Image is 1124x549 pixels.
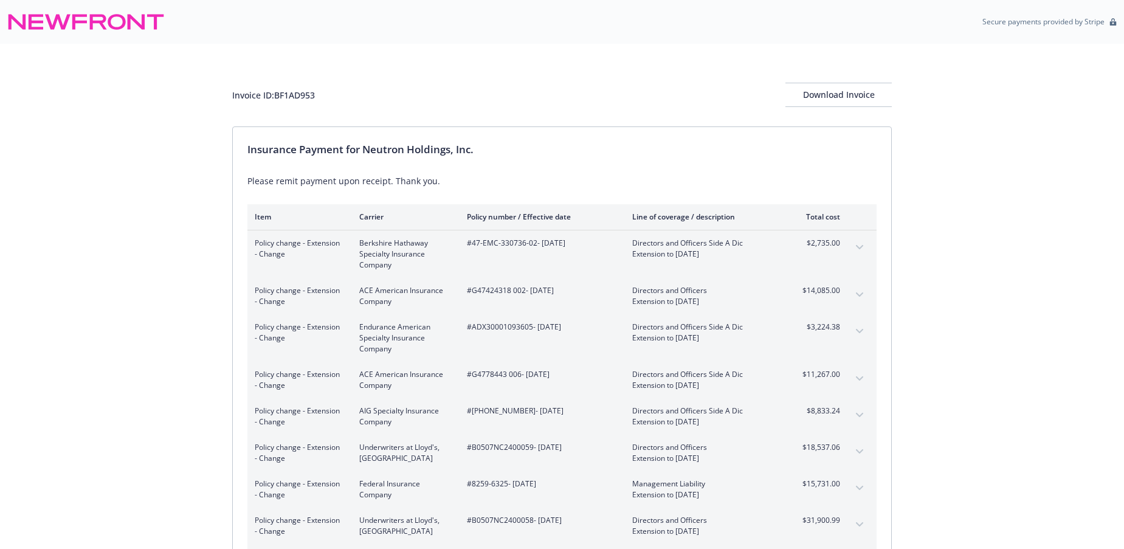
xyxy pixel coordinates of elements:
span: ACE American Insurance Company [359,369,447,391]
span: #G4778443 006 - [DATE] [467,369,613,380]
span: Extension to [DATE] [632,296,775,307]
span: Directors and Officers [632,515,775,526]
div: Invoice ID: BF1AD953 [232,89,315,102]
button: expand content [850,515,869,534]
span: Policy change - Extension - Change [255,406,340,427]
span: $15,731.00 [795,478,840,489]
div: Insurance Payment for Neutron Holdings, Inc. [247,142,877,157]
span: #B0507NC2400058 - [DATE] [467,515,613,526]
span: Directors and Officers Side A Dic [632,322,775,333]
span: Directors and Officers Side A DicExtension to [DATE] [632,369,775,391]
span: Extension to [DATE] [632,249,775,260]
span: $31,900.99 [795,515,840,526]
span: Directors and Officers Side A Dic [632,369,775,380]
span: Policy change - Extension - Change [255,285,340,307]
span: Policy change - Extension - Change [255,515,340,537]
div: Item [255,212,340,222]
span: #ADX30001093605 - [DATE] [467,322,613,333]
span: Extension to [DATE] [632,453,775,464]
span: Berkshire Hathaway Specialty Insurance Company [359,238,447,271]
span: Directors and Officers [632,285,775,296]
div: Policy change - Extension - ChangeBerkshire Hathaway Specialty Insurance Company#47-EMC-330736-02... [247,230,877,278]
span: $2,735.00 [795,238,840,249]
span: Policy change - Extension - Change [255,478,340,500]
span: Extension to [DATE] [632,333,775,344]
span: Management Liability [632,478,775,489]
span: Directors and Officers Side A DicExtension to [DATE] [632,238,775,260]
button: expand content [850,238,869,257]
span: Underwriters at Lloyd's, [GEOGRAPHIC_DATA] [359,442,447,464]
span: AIG Specialty Insurance Company [359,406,447,427]
button: expand content [850,442,869,461]
div: Policy change - Extension - ChangeEndurance American Specialty Insurance Company#ADX30001093605- ... [247,314,877,362]
button: expand content [850,406,869,425]
div: Line of coverage / description [632,212,775,222]
span: Extension to [DATE] [632,416,775,427]
span: Endurance American Specialty Insurance Company [359,322,447,354]
span: ACE American Insurance Company [359,285,447,307]
span: $18,537.06 [795,442,840,453]
div: Policy change - Extension - ChangeAIG Specialty Insurance Company#[PHONE_NUMBER]- [DATE]Directors... [247,398,877,435]
span: Underwriters at Lloyd's, [GEOGRAPHIC_DATA] [359,515,447,537]
div: Policy change - Extension - ChangeUnderwriters at Lloyd's, [GEOGRAPHIC_DATA]#B0507NC2400059- [DAT... [247,435,877,471]
p: Secure payments provided by Stripe [982,16,1105,27]
span: Extension to [DATE] [632,526,775,537]
div: Policy change - Extension - ChangeUnderwriters at Lloyd's, [GEOGRAPHIC_DATA]#B0507NC2400058- [DAT... [247,508,877,544]
span: #[PHONE_NUMBER] - [DATE] [467,406,613,416]
span: Management LiabilityExtension to [DATE] [632,478,775,500]
span: $11,267.00 [795,369,840,380]
span: Federal Insurance Company [359,478,447,500]
span: Directors and Officers Side A DicExtension to [DATE] [632,406,775,427]
span: Policy change - Extension - Change [255,369,340,391]
span: #B0507NC2400059 - [DATE] [467,442,613,453]
span: Directors and Officers Side A DicExtension to [DATE] [632,322,775,344]
div: Policy change - Extension - ChangeFederal Insurance Company#8259-6325- [DATE]Management Liability... [247,471,877,508]
span: Directors and Officers Side A Dic [632,406,775,416]
span: #8259-6325 - [DATE] [467,478,613,489]
div: Policy change - Extension - ChangeACE American Insurance Company#G47424318 002- [DATE]Directors a... [247,278,877,314]
span: Directors and OfficersExtension to [DATE] [632,285,775,307]
div: Policy number / Effective date [467,212,613,222]
span: #G47424318 002 - [DATE] [467,285,613,296]
span: Directors and OfficersExtension to [DATE] [632,442,775,464]
span: Extension to [DATE] [632,489,775,500]
span: Directors and Officers [632,442,775,453]
div: Policy change - Extension - ChangeACE American Insurance Company#G4778443 006- [DATE]Directors an... [247,362,877,398]
span: $14,085.00 [795,285,840,296]
span: Policy change - Extension - Change [255,442,340,464]
div: Total cost [795,212,840,222]
button: expand content [850,478,869,498]
span: Policy change - Extension - Change [255,322,340,344]
span: $3,224.38 [795,322,840,333]
span: Policy change - Extension - Change [255,238,340,260]
div: Download Invoice [785,83,892,106]
span: Directors and Officers Side A Dic [632,238,775,249]
button: expand content [850,369,869,388]
span: Directors and OfficersExtension to [DATE] [632,515,775,537]
div: Carrier [359,212,447,222]
button: expand content [850,285,869,305]
button: Download Invoice [785,83,892,107]
div: Please remit payment upon receipt. Thank you. [247,174,877,187]
span: Extension to [DATE] [632,380,775,391]
span: $8,833.24 [795,406,840,416]
button: expand content [850,322,869,341]
span: #47-EMC-330736-02 - [DATE] [467,238,613,249]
